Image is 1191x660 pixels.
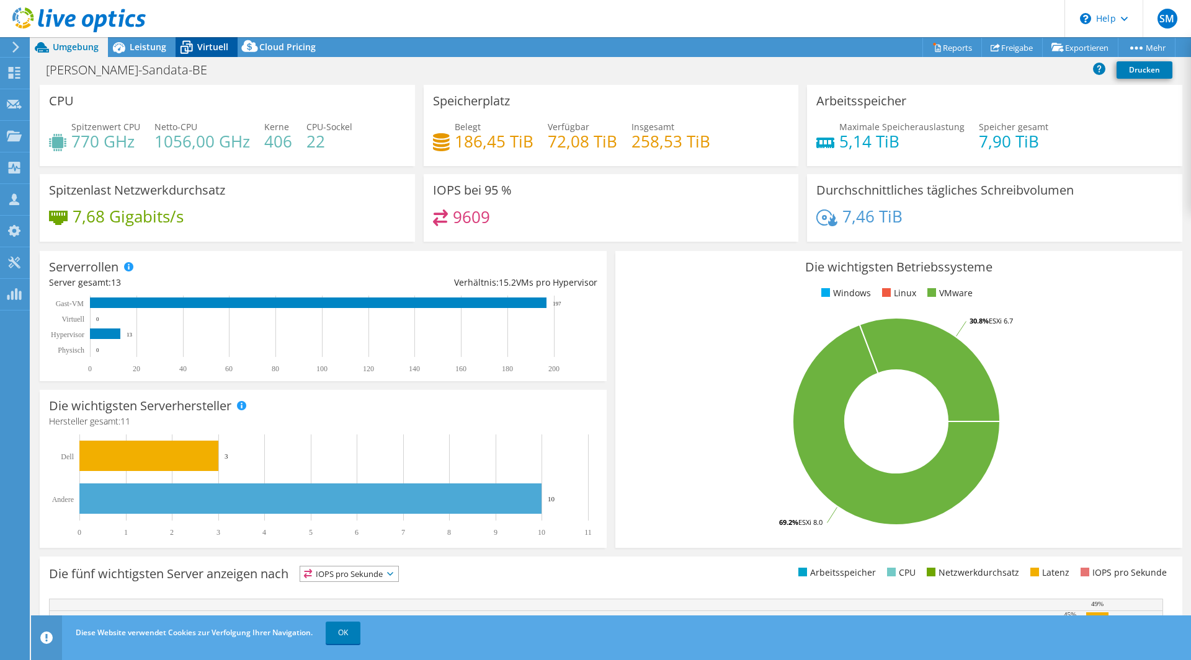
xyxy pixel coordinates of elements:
[548,364,560,373] text: 200
[816,94,906,108] h3: Arbeitsspeicher
[49,183,225,197] h3: Spitzenlast Netzwerkdurchsatz
[306,134,352,148] h4: 22
[455,121,481,133] span: Belegt
[133,364,140,373] text: 20
[355,528,359,537] text: 6
[989,316,1013,325] tspan: ESXi 6.7
[111,276,121,288] span: 13
[981,38,1043,57] a: Freigabe
[433,94,510,108] h3: Speicherplatz
[363,364,374,373] text: 120
[548,134,617,148] h4: 72,08 TiB
[818,286,871,300] li: Windows
[49,260,118,274] h3: Serverrollen
[842,209,903,223] h4: 7,46 TiB
[499,276,516,288] span: 15.2
[127,332,133,338] text: 13
[924,286,973,300] li: VMware
[1091,600,1104,607] text: 49%
[798,517,823,527] tspan: ESXi 8.0
[88,364,92,373] text: 0
[73,209,184,223] h4: 7,68 Gigabits/s
[970,316,989,325] tspan: 30.8%
[124,528,128,537] text: 1
[78,528,81,537] text: 0
[538,528,545,537] text: 10
[584,528,592,537] text: 11
[264,134,292,148] h4: 406
[170,528,174,537] text: 2
[197,41,228,53] span: Virtuell
[40,63,226,77] h1: [PERSON_NAME]-Sandata-BE
[631,134,710,148] h4: 258,53 TiB
[1118,38,1175,57] a: Mehr
[316,364,328,373] text: 100
[1158,9,1177,29] span: SM
[1027,566,1069,579] li: Latenz
[455,134,533,148] h4: 186,45 TiB
[154,121,197,133] span: Netto-CPU
[326,622,360,644] a: OK
[502,364,513,373] text: 180
[409,364,420,373] text: 140
[323,276,597,289] div: Verhältnis: VMs pro Hypervisor
[61,315,84,323] text: Virtuell
[71,134,140,148] h4: 770 GHz
[53,41,99,53] span: Umgebung
[548,121,589,133] span: Verfügbar
[795,566,876,579] li: Arbeitsspeicher
[1042,38,1118,57] a: Exportieren
[306,121,352,133] span: CPU-Sockel
[96,316,99,322] text: 0
[49,399,231,413] h3: Die wichtigsten Serverhersteller
[979,134,1048,148] h4: 7,90 TiB
[56,299,84,308] text: Gast-VM
[879,286,916,300] li: Linux
[816,183,1074,197] h3: Durchschnittliches tägliches Schreibvolumen
[154,134,250,148] h4: 1056,00 GHz
[49,94,74,108] h3: CPU
[61,452,74,461] text: Dell
[58,346,84,354] text: Physisch
[839,134,965,148] h4: 5,14 TiB
[839,121,965,133] span: Maximale Speicherauslastung
[130,41,166,53] span: Leistung
[120,415,130,427] span: 11
[179,364,187,373] text: 40
[553,301,561,307] text: 197
[76,627,313,638] span: Diese Website verwendet Cookies zur Verfolgung Ihrer Navigation.
[49,276,323,289] div: Server gesamt:
[494,528,497,537] text: 9
[453,210,490,224] h4: 9609
[262,528,266,537] text: 4
[779,517,798,527] tspan: 69.2%
[49,415,597,428] h4: Hersteller gesamt:
[1080,13,1091,24] svg: \n
[216,528,220,537] text: 3
[225,452,228,460] text: 3
[401,528,405,537] text: 7
[447,528,451,537] text: 8
[433,183,512,197] h3: IOPS bei 95 %
[51,330,84,339] text: Hypervisor
[884,566,916,579] li: CPU
[922,38,982,57] a: Reports
[264,121,289,133] span: Kerne
[96,347,99,353] text: 0
[455,364,466,373] text: 160
[979,121,1048,133] span: Speicher gesamt
[71,121,140,133] span: Spitzenwert CPU
[625,260,1173,274] h3: Die wichtigsten Betriebssysteme
[1117,61,1172,79] a: Drucken
[631,121,674,133] span: Insgesamt
[924,566,1019,579] li: Netzwerkdurchsatz
[225,364,233,373] text: 60
[309,528,313,537] text: 5
[300,566,398,581] span: IOPS pro Sekunde
[1064,610,1076,618] text: 45%
[52,495,74,504] text: Andere
[1077,566,1167,579] li: IOPS pro Sekunde
[548,495,555,503] text: 10
[259,41,316,53] span: Cloud Pricing
[272,364,279,373] text: 80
